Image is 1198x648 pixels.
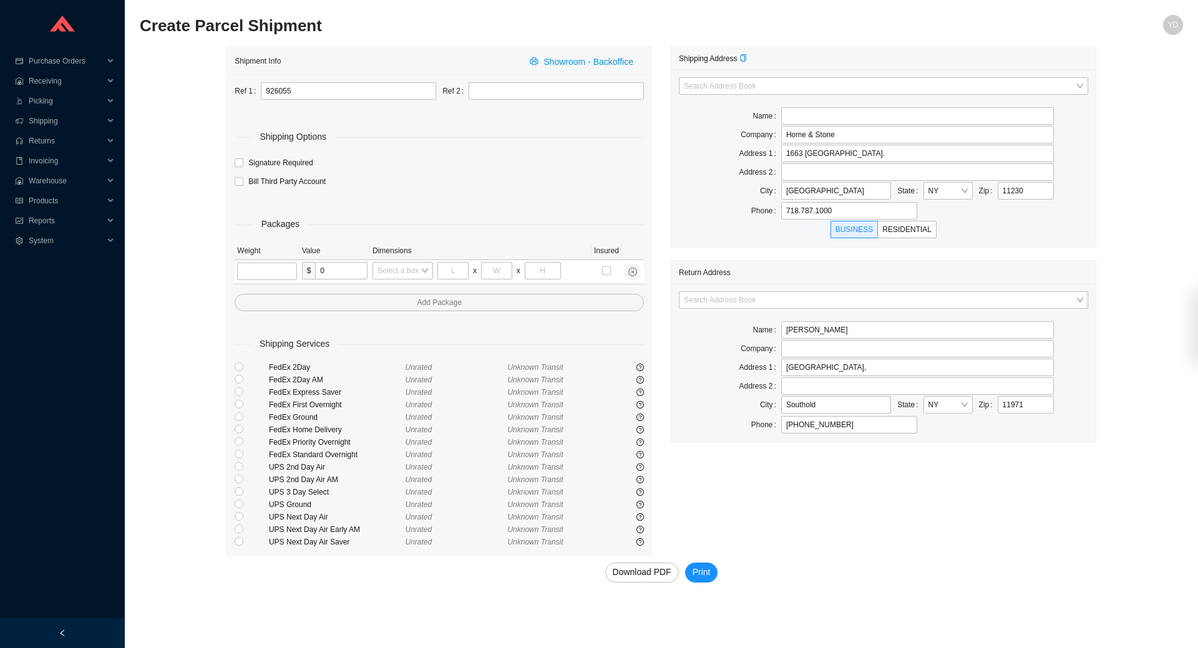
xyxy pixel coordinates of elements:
[739,359,781,376] label: Address 1
[685,563,718,583] button: Print
[269,386,406,399] div: FedEx Express Saver
[473,264,477,277] div: x
[406,438,432,447] span: Unrated
[406,525,432,534] span: Unrated
[507,375,563,384] span: Unknown Transit
[269,411,406,423] div: FedEx Ground
[507,513,563,521] span: Unknown Transit
[741,126,781,143] label: Company
[269,523,406,536] div: UPS Next Day Air Early AM
[517,264,520,277] div: x
[15,137,24,145] span: customer-service
[636,389,644,396] span: question-circle
[406,463,432,471] span: Unrated
[406,375,432,384] span: Unrated
[251,130,335,144] span: Shipping Options
[739,145,781,162] label: Address 1
[613,565,671,579] span: Download PDF
[679,54,747,63] span: Shipping Address
[243,157,318,169] span: Signature Required
[753,107,781,125] label: Name
[507,363,563,372] span: Unknown Transit
[636,501,644,508] span: question-circle
[406,400,432,409] span: Unrated
[437,262,469,279] input: L
[406,450,432,459] span: Unrated
[636,476,644,483] span: question-circle
[751,416,781,433] label: Phone
[507,388,563,397] span: Unknown Transit
[235,49,522,72] div: Shipment Info
[835,225,874,234] span: BUSINESS
[760,396,781,413] label: City
[739,54,747,62] span: copy
[739,377,781,395] label: Address 2
[636,513,644,521] span: question-circle
[406,538,432,546] span: Unrated
[636,401,644,409] span: question-circle
[636,538,644,546] span: question-circle
[406,475,432,484] span: Unrated
[269,448,406,461] div: FedEx Standard Overnight
[269,374,406,386] div: FedEx 2Day AM
[406,413,432,422] span: Unrated
[29,111,104,131] span: Shipping
[507,438,563,447] span: Unknown Transit
[636,463,644,471] span: question-circle
[636,438,644,446] span: question-circle
[269,461,406,473] div: UPS 2nd Day Air
[507,400,563,409] span: Unknown Transit
[29,91,104,111] span: Picking
[15,217,24,225] span: fund
[636,426,644,433] span: question-circle
[507,500,563,509] span: Unknown Transit
[406,500,432,509] span: Unrated
[636,413,644,421] span: question-circle
[1168,15,1179,35] span: YD
[897,396,923,413] label: State
[882,225,932,234] span: RESIDENTIAL
[269,511,406,523] div: UPS Next Day Air
[29,191,104,211] span: Products
[29,151,104,171] span: Invoicing
[406,388,432,397] span: Unrated
[15,157,24,165] span: book
[269,399,406,411] div: FedEx First Overnight
[269,486,406,498] div: UPS 3 Day Select
[605,563,679,583] button: Download PDF
[507,488,563,496] span: Unknown Transit
[507,413,563,422] span: Unknown Transit
[753,321,781,339] label: Name
[269,361,406,374] div: FedEx 2Day
[269,498,406,511] div: UPS Ground
[140,15,922,37] h2: Create Parcel Shipment
[741,340,781,357] label: Company
[636,364,644,371] span: question-circle
[302,262,316,279] span: $
[760,182,781,200] label: City
[29,71,104,91] span: Receiving
[592,242,621,260] th: Insured
[897,182,923,200] label: State
[15,57,24,65] span: credit-card
[979,182,998,200] label: Zip
[235,242,299,260] th: Weight
[235,82,261,100] label: Ref 1
[507,475,563,484] span: Unknown Transit
[406,488,432,496] span: Unrated
[269,536,406,548] div: UPS Next Day Air Saver
[243,175,331,188] span: Bill Third Party Account
[29,131,104,151] span: Returns
[624,263,641,281] button: close-circle
[507,450,563,459] span: Unknown Transit
[525,262,561,279] input: H
[507,525,563,534] span: Unknown Transit
[739,52,747,65] div: Copy
[253,217,308,231] span: Packages
[636,526,644,533] span: question-circle
[15,197,24,205] span: read
[251,337,338,351] span: Shipping Services
[370,242,592,260] th: Dimensions
[979,396,998,413] label: Zip
[543,55,633,69] span: Showroom - Backoffice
